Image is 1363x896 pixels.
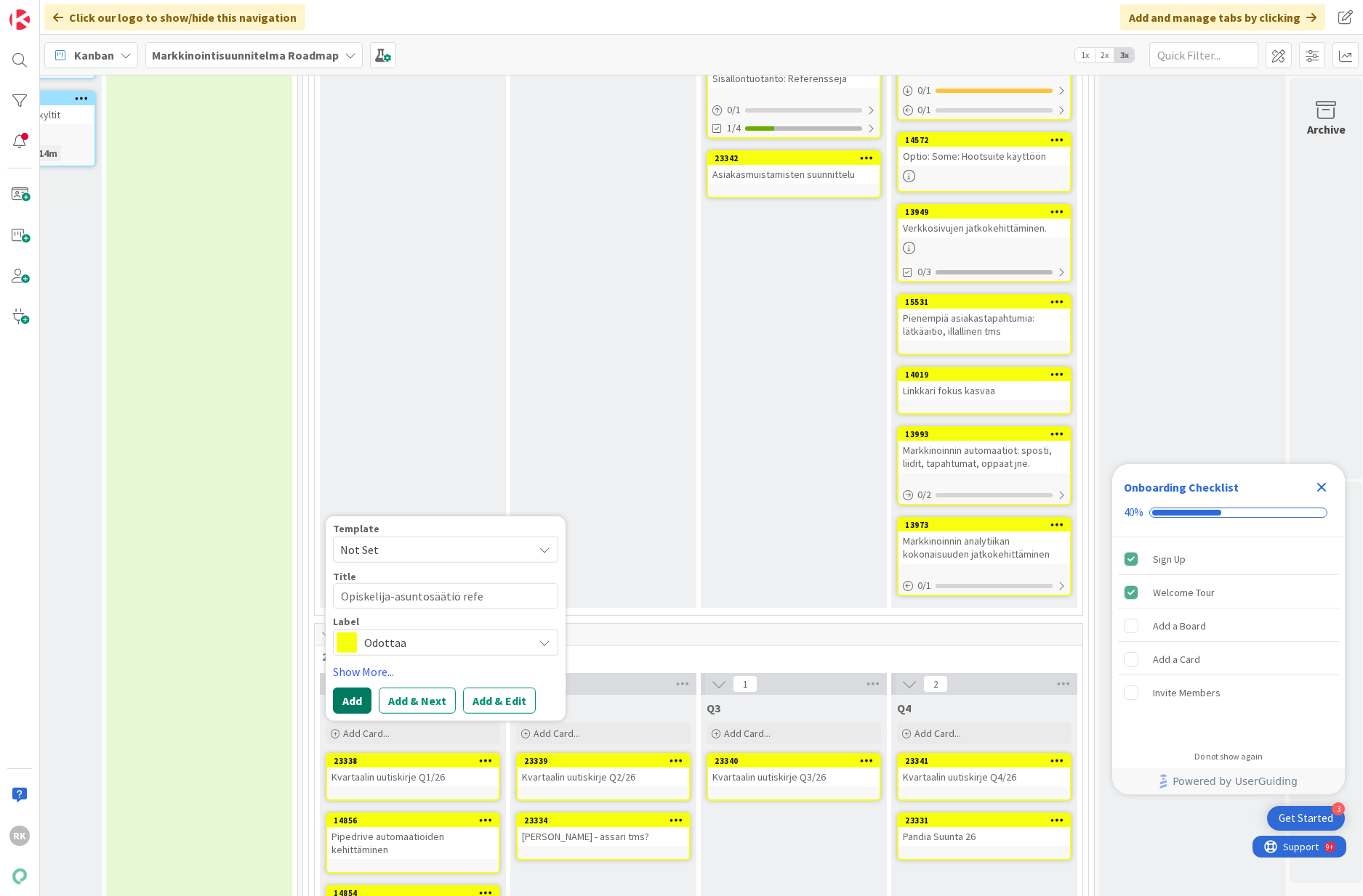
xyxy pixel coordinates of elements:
[327,754,499,767] div: 23338
[708,754,880,786] div: 23340Kvartaalin uutiskirje Q3/26
[333,583,558,609] textarea: Opiskelija-asuntosäätiö refe
[923,675,948,693] span: 2
[334,815,499,826] div: 14856
[327,814,499,859] div: 14856Pipedrive automaatioiden kehittäminen
[1124,506,1143,519] div: 40%
[1332,802,1345,815] div: 3
[905,135,1070,145] div: 14572
[524,815,689,826] div: 23334
[1153,584,1215,601] div: Welcome Tour
[715,756,880,766] div: 23340
[334,756,499,766] div: 23338
[9,9,30,30] img: Visit kanbanzone.com
[1075,48,1095,62] span: 1x
[534,727,580,740] span: Add Card...
[73,6,81,17] div: 9+
[322,649,1064,664] span: 2026
[898,441,1070,473] div: Markkinoinnin automaatiot: sposti, liidit, tapahtumat, oppaat jne.
[898,518,1070,532] div: 13973
[898,814,1070,846] div: 23331Pandia Suunta 26
[708,69,880,88] div: Sisällöntuotanto: Referenssejä
[898,814,1070,827] div: 23331
[1173,773,1298,790] span: Powered by UserGuiding
[1267,806,1345,831] div: Open Get Started checklist, remaining modules: 3
[708,152,880,184] div: 23342Asiakasmuistamisten suunnittelu
[1118,543,1339,575] div: Sign Up is complete.
[898,368,1070,381] div: 14019
[44,4,305,30] div: Click our logo to show/hide this navigation
[898,309,1070,341] div: Pienempiä asiakastapahtumia: lätkäaitio, illallinen tms
[327,754,499,786] div: 23338Kvartaalin uutiskirje Q1/26
[379,688,456,714] button: Add & Next
[74,46,114,64] span: Kanban
[708,754,880,767] div: 23340
[1095,48,1114,62] span: 2x
[9,866,30,887] img: avatar
[518,754,689,767] div: 23339
[518,767,689,786] div: Kvartaalin uutiskirje Q2/26
[905,520,1070,530] div: 13973
[333,570,356,583] label: Title
[708,101,880,119] div: 0/1
[1119,768,1338,794] a: Powered by UserGuiding
[1279,811,1333,826] div: Get Started
[1118,677,1339,709] div: Invite Members is incomplete.
[1153,550,1186,568] div: Sign Up
[917,264,931,280] span: 0/3
[898,101,1070,119] div: 0/1
[898,577,1070,595] div: 0/1
[333,616,359,627] span: Label
[31,2,66,20] span: Support
[327,767,499,786] div: Kvartaalin uutiskirje Q1/26
[727,121,741,136] span: 1/4
[898,428,1070,473] div: 13993Markkinoinnin automaatiot: sposti, liidit, tapahtumat, oppaat jne.
[708,165,880,184] div: Asiakasmuistamisten suunnittelu
[898,219,1070,237] div: Verkkosivujen jatkokehittäminen.
[708,767,880,786] div: Kvartaalin uutiskirje Q3/26
[1112,537,1345,741] div: Checklist items
[1120,4,1325,30] div: Add and manage tabs by clicking
[524,756,689,766] div: 23339
[1118,577,1339,608] div: Welcome Tour is complete.
[905,815,1070,826] div: 23331
[898,827,1070,846] div: Pandia Suunta 26
[1153,651,1200,668] div: Add a Card
[518,814,689,827] div: 23334
[364,632,526,653] span: Odottaa
[898,754,1070,767] div: 23341
[518,827,689,846] div: [PERSON_NAME] - assari tms?
[1118,643,1339,675] div: Add a Card is incomplete.
[905,207,1070,217] div: 13949
[1310,476,1333,499] div: Close Checklist
[1307,121,1346,138] div: Archive
[518,754,689,786] div: 23339Kvartaalin uutiskirje Q2/26
[905,429,1070,439] div: 13993
[1114,48,1134,62] span: 3x
[1124,478,1239,496] div: Onboarding Checklist
[333,688,371,714] button: Add
[898,205,1070,237] div: 13949Verkkosivujen jatkokehittäminen.
[1153,684,1221,701] div: Invite Members
[898,296,1070,341] div: 15531Pienempiä asiakastapahtumia: lätkäaitio, illallinen tms
[1153,617,1206,635] div: Add a Board
[327,827,499,859] div: Pipedrive automaatioiden kehittäminen
[333,663,558,680] a: Show More...
[1112,464,1345,794] div: Checklist Container
[152,48,339,62] b: Markkinointisuunnitelma Roadmap
[733,675,757,693] span: 1
[1194,751,1263,762] div: Do not show again
[724,727,771,740] span: Add Card...
[898,754,1070,786] div: 23341Kvartaalin uutiskirje Q4/26
[708,152,880,165] div: 23342
[707,701,720,715] span: Q3
[898,81,1070,99] div: 0/1
[898,368,1070,400] div: 14019Linkkari fokus kasvaa
[898,767,1070,786] div: Kvartaalin uutiskirje Q4/26
[333,524,379,534] span: Template
[917,487,931,502] span: 0 / 2
[1124,506,1333,519] div: Checklist progress: 40%
[463,688,536,714] button: Add & Edit
[343,727,390,740] span: Add Card...
[1149,42,1258,68] input: Quick Filter...
[917,83,931,98] span: 0 / 1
